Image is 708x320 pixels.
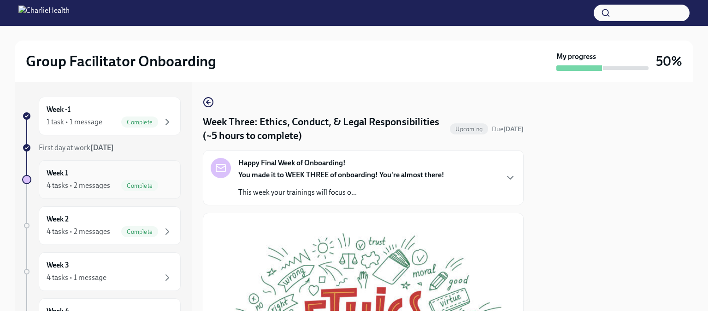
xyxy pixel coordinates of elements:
span: Upcoming [450,126,488,133]
span: Complete [121,119,158,126]
strong: My progress [556,52,596,62]
h6: Week 2 [47,214,69,224]
h2: Group Facilitator Onboarding [26,52,216,70]
h4: Week Three: Ethics, Conduct, & Legal Responsibilities (~5 hours to complete) [203,115,446,143]
a: Week 14 tasks • 2 messagesComplete [22,160,181,199]
h3: 50% [656,53,682,70]
img: CharlieHealth [18,6,70,20]
div: 4 tasks • 2 messages [47,180,110,191]
span: Complete [121,228,158,235]
a: First day at work[DATE] [22,143,181,153]
h6: Week 3 [47,260,69,270]
span: September 8th, 2025 10:00 [492,125,524,134]
span: Complete [121,182,158,189]
span: Due [492,125,524,133]
div: 1 task • 1 message [47,117,102,127]
strong: You made it to WEEK THREE of onboarding! You're almost there! [238,170,444,179]
p: This week your trainings will focus o... [238,187,444,198]
a: Week 24 tasks • 2 messagesComplete [22,206,181,245]
div: 4 tasks • 1 message [47,273,106,283]
h6: Week 1 [47,168,68,178]
strong: [DATE] [90,143,114,152]
strong: Happy Final Week of Onboarding! [238,158,346,168]
strong: [DATE] [503,125,524,133]
h6: Week 4 [47,306,69,316]
div: 4 tasks • 2 messages [47,227,110,237]
a: Week -11 task • 1 messageComplete [22,97,181,135]
span: First day at work [39,143,114,152]
h6: Week -1 [47,105,71,115]
a: Week 34 tasks • 1 message [22,252,181,291]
